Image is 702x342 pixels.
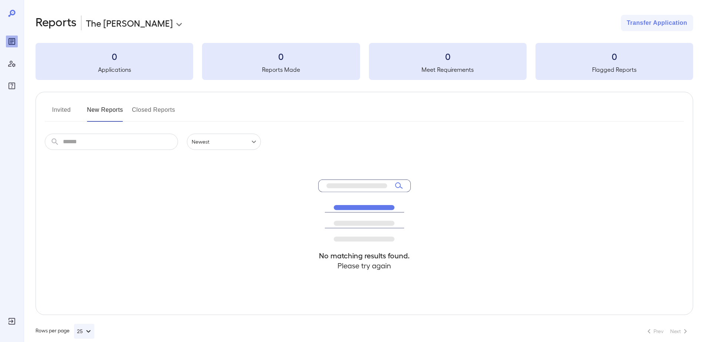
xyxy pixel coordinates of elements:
h5: Meet Requirements [369,65,527,74]
h3: 0 [535,50,693,62]
button: Closed Reports [132,104,175,122]
h3: 0 [369,50,527,62]
h3: 0 [202,50,360,62]
h5: Flagged Reports [535,65,693,74]
h4: Please try again [318,261,411,271]
h4: No matching results found. [318,251,411,261]
div: Rows per page [36,324,94,339]
p: The [PERSON_NAME] [86,17,173,29]
div: Log Out [6,315,18,327]
h5: Reports Made [202,65,360,74]
summary: 0Applications0Reports Made0Meet Requirements0Flagged Reports [36,43,693,80]
button: Invited [45,104,78,122]
div: Manage Users [6,58,18,70]
div: Reports [6,36,18,47]
h2: Reports [36,15,77,31]
button: New Reports [87,104,123,122]
h5: Applications [36,65,193,74]
h3: 0 [36,50,193,62]
button: Transfer Application [621,15,693,31]
div: Newest [187,134,261,150]
button: 25 [74,324,94,339]
div: FAQ [6,80,18,92]
nav: pagination navigation [641,325,693,337]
